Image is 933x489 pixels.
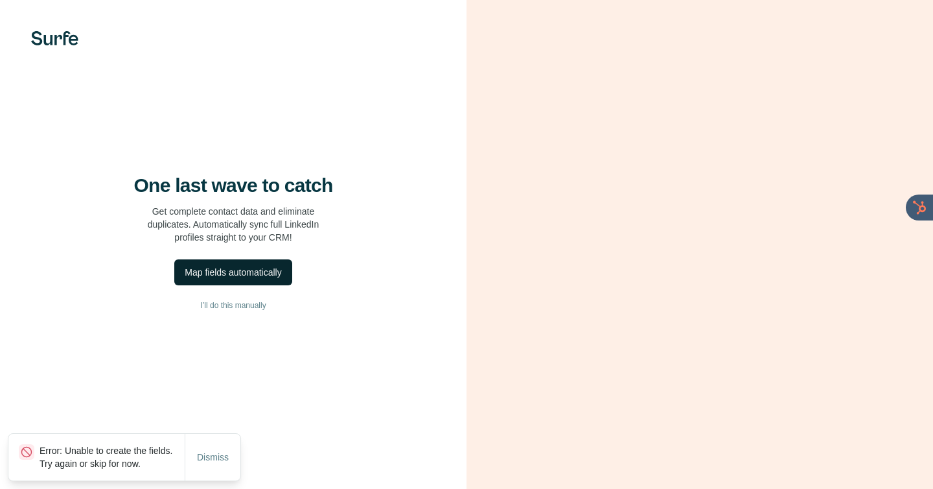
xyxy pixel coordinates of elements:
img: Surfe's logo [31,31,78,45]
button: I’ll do this manually [26,296,441,315]
span: Dismiss [197,451,229,464]
p: Get complete contact data and eliminate duplicates. Automatically sync full LinkedIn profiles str... [148,205,319,244]
button: Dismiss [188,446,238,469]
p: Error: Unable to create the fields. Try again or skip for now. [40,444,185,470]
span: I’ll do this manually [200,300,266,311]
h4: One last wave to catch [134,174,333,197]
button: Map fields automatically [174,259,292,285]
div: Map fields automatically [185,266,281,279]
